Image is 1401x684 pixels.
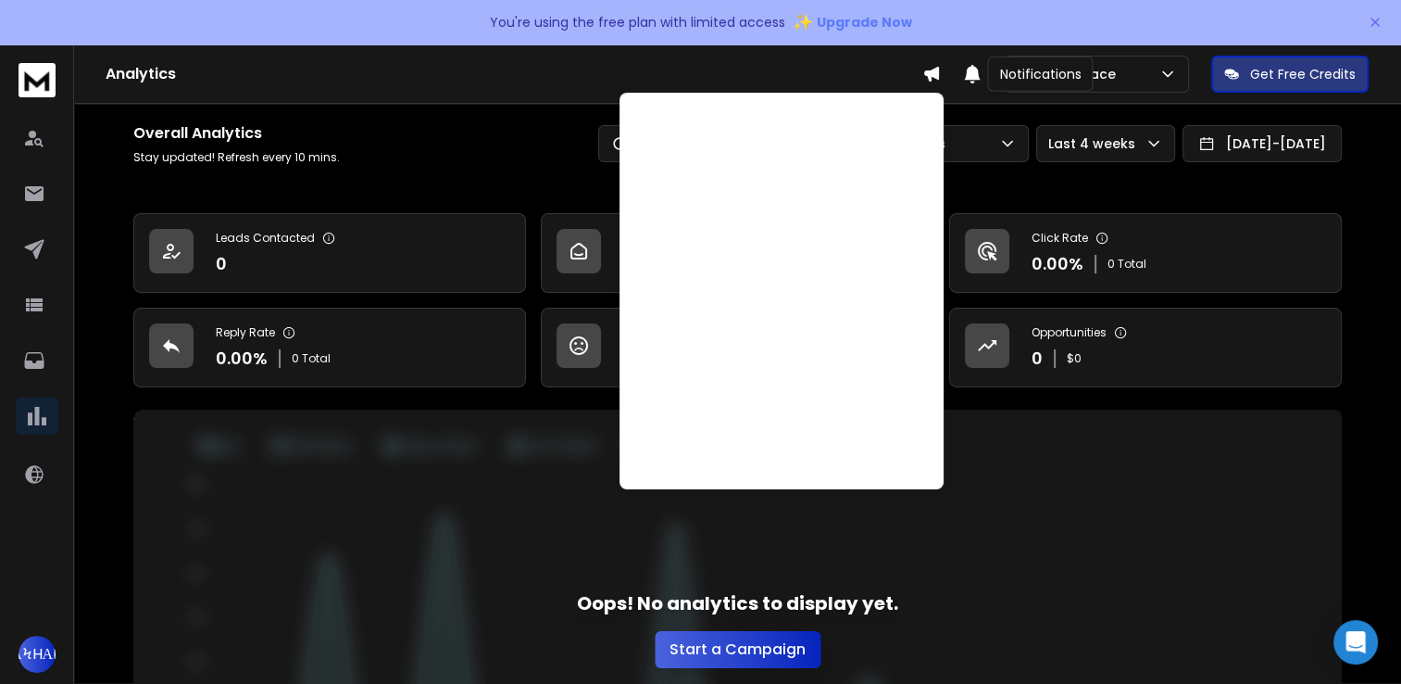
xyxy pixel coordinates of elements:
a: Bounce Rate0.00%0 Total [541,308,933,387]
p: Leads Contacted [216,231,315,246]
button: Refresh [598,125,700,162]
p: You're using the free plan with limited access [490,13,785,32]
button: ✨Upgrade Now [793,4,912,41]
p: Stay updated! Refresh every 10 mins. [133,150,340,165]
p: 0 [216,251,227,277]
h1: Analytics [106,63,922,85]
button: Start a Campaign [655,631,820,668]
p: Get Free Credits [1250,65,1356,83]
span: ✨ [793,9,813,35]
a: Reply Rate0.00%0 Total [133,308,526,387]
p: 0 Total [292,351,331,366]
p: 0.00 % [1032,251,1083,277]
p: 0.00 % [216,346,268,372]
img: logo [19,63,56,97]
p: $ 0 [1067,351,1082,366]
p: Last 4 weeks [1048,134,1143,153]
div: Open Intercom Messenger [1333,620,1378,665]
button: ΑϞHΑR [19,636,56,673]
h1: Overall Analytics [133,122,340,145]
a: Opportunities0$0 [949,308,1342,387]
div: Oops! No analytics to display yet. [577,590,898,668]
div: Notifications [987,57,1093,92]
a: Open Rate0.00%0 Total [541,213,933,293]
p: Opportunities [1032,325,1107,340]
p: 0 [1032,346,1043,372]
p: Click Rate [1032,231,1088,246]
p: Reply Rate [216,325,275,340]
span: Upgrade Now [817,13,912,32]
p: 0 Total [1107,257,1146,272]
a: Leads Contacted0 [133,213,526,293]
a: Click Rate0.00%0 Total [949,213,1342,293]
button: Get Free Credits [1211,56,1369,93]
button: [DATE]-[DATE] [1182,125,1342,162]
